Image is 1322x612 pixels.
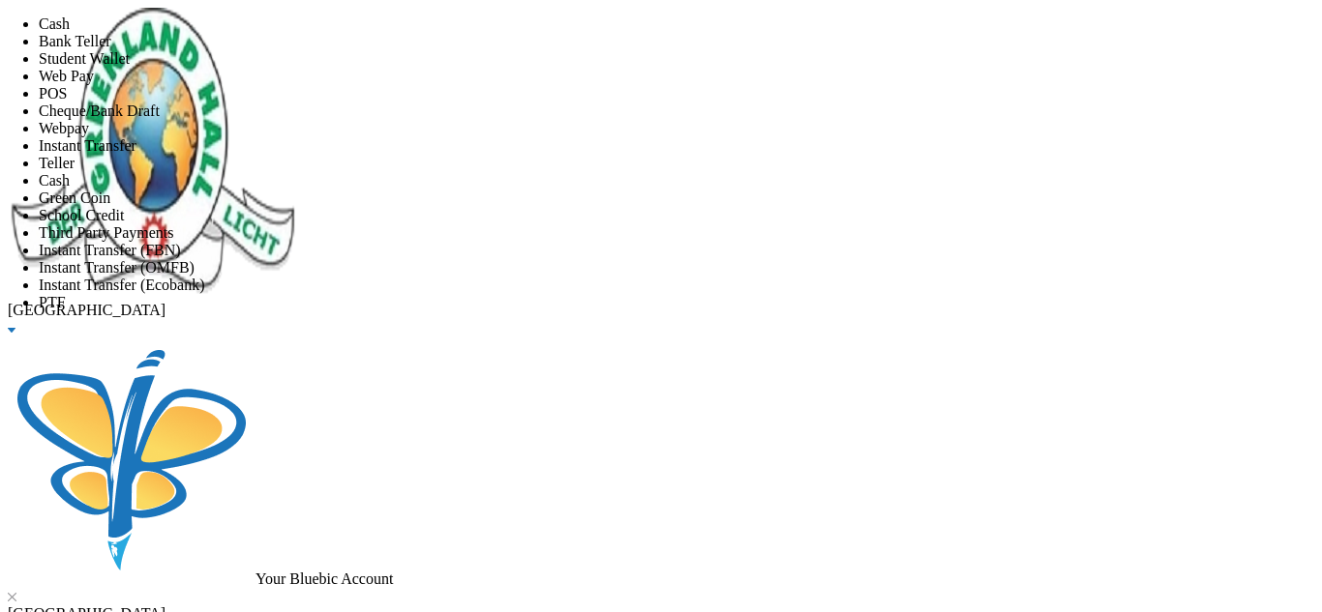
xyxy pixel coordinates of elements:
[39,33,111,49] span: Bank Teller
[39,68,94,84] span: Web Pay
[39,189,110,206] span: Green Coin
[255,570,393,587] span: Your Bluebic Account
[39,277,205,293] span: Instant Transfer (Ecobank)
[39,120,89,136] span: Webpay
[39,294,66,310] span: PTF
[39,102,160,119] span: Cheque/Bank Draft
[39,172,70,189] span: Cash
[39,50,130,67] span: Student Wallet
[39,137,136,154] span: Instant Transfer
[39,224,174,241] span: Third Party Payments
[39,207,124,223] span: School Credit
[39,242,181,258] span: Instant Transfer (FBN)
[39,85,67,102] span: POS
[39,15,70,32] span: Cash
[39,259,195,276] span: Instant Transfer (OMFB)
[39,155,75,171] span: Teller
